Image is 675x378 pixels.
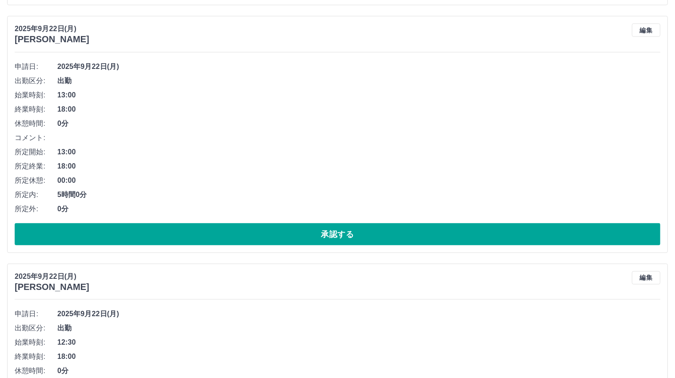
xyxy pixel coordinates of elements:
p: 2025年9月22日(月) [15,271,89,282]
h3: [PERSON_NAME] [15,282,89,292]
span: 終業時刻: [15,351,57,362]
span: 00:00 [57,175,660,186]
span: 12:30 [57,337,660,348]
span: 所定開始: [15,147,57,157]
h3: [PERSON_NAME] [15,34,89,44]
span: 出勤 [57,76,660,86]
button: 編集 [632,271,660,285]
span: 18:00 [57,104,660,115]
span: 13:00 [57,90,660,101]
span: 2025年9月22日(月) [57,61,660,72]
span: 13:00 [57,147,660,157]
span: 所定終業: [15,161,57,172]
span: 終業時刻: [15,104,57,115]
span: 0分 [57,204,660,214]
span: 出勤区分: [15,323,57,334]
span: 始業時刻: [15,90,57,101]
span: 申請日: [15,309,57,319]
span: 所定休憩: [15,175,57,186]
span: 18:00 [57,351,660,362]
span: 0分 [57,118,660,129]
span: 休憩時間: [15,366,57,376]
span: 所定内: [15,189,57,200]
button: 編集 [632,24,660,37]
span: 休憩時間: [15,118,57,129]
span: 申請日: [15,61,57,72]
span: 出勤 [57,323,660,334]
span: 所定外: [15,204,57,214]
span: 18:00 [57,161,660,172]
span: 出勤区分: [15,76,57,86]
button: 承認する [15,223,660,245]
span: 始業時刻: [15,337,57,348]
span: コメント: [15,133,57,143]
span: 5時間0分 [57,189,660,200]
p: 2025年9月22日(月) [15,24,89,34]
span: 2025年9月22日(月) [57,309,660,319]
span: 0分 [57,366,660,376]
